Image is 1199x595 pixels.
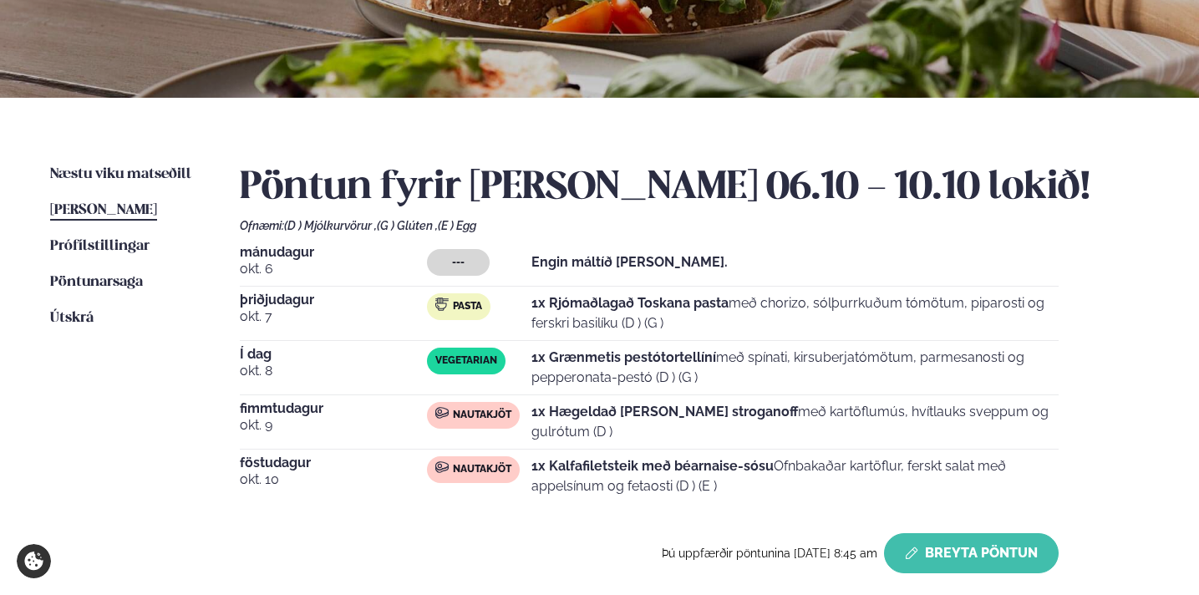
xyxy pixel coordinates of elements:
p: með spínati, kirsuberjatómötum, parmesanosti og pepperonata-pestó (D ) (G ) [531,348,1059,388]
span: Í dag [240,348,427,361]
strong: Engin máltíð [PERSON_NAME]. [531,254,728,270]
span: Nautakjöt [453,409,511,422]
a: Næstu viku matseðill [50,165,191,185]
a: Cookie settings [17,544,51,578]
a: Prófílstillingar [50,236,150,257]
strong: 1x Kalfafiletsteik með béarnaise-sósu [531,458,774,474]
span: Útskrá [50,311,94,325]
strong: 1x Rjómaðlagað Toskana pasta [531,295,729,311]
span: (D ) Mjólkurvörur , [284,219,377,232]
span: Vegetarian [435,354,497,368]
span: okt. 8 [240,361,427,381]
span: (E ) Egg [438,219,476,232]
span: Pasta [453,300,482,313]
span: Næstu viku matseðill [50,167,191,181]
span: fimmtudagur [240,402,427,415]
span: Pöntunarsaga [50,275,143,289]
span: föstudagur [240,456,427,470]
img: beef.svg [435,406,449,420]
strong: 1x Grænmetis pestótortellíní [531,349,716,365]
span: [PERSON_NAME] [50,203,157,217]
span: okt. 6 [240,259,427,279]
img: pasta.svg [435,297,449,311]
p: með kartöflumús, hvítlauks sveppum og gulrótum (D ) [531,402,1059,442]
p: Ofnbakaðar kartöflur, ferskt salat með appelsínum og fetaosti (D ) (E ) [531,456,1059,496]
div: Ofnæmi: [240,219,1150,232]
a: Pöntunarsaga [50,272,143,292]
span: mánudagur [240,246,427,259]
span: (G ) Glúten , [377,219,438,232]
span: --- [452,256,465,269]
img: beef.svg [435,460,449,474]
span: okt. 10 [240,470,427,490]
span: Prófílstillingar [50,239,150,253]
span: Nautakjöt [453,463,511,476]
h2: Pöntun fyrir [PERSON_NAME] 06.10 - 10.10 lokið! [240,165,1150,211]
span: þriðjudagur [240,293,427,307]
button: Breyta Pöntun [884,533,1059,573]
span: okt. 7 [240,307,427,327]
p: með chorizo, sólþurrkuðum tómötum, piparosti og ferskri basilíku (D ) (G ) [531,293,1059,333]
strong: 1x Hægeldað [PERSON_NAME] stroganoff [531,404,798,420]
a: [PERSON_NAME] [50,201,157,221]
span: Þú uppfærðir pöntunina [DATE] 8:45 am [662,547,877,560]
span: okt. 9 [240,415,427,435]
a: Útskrá [50,308,94,328]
